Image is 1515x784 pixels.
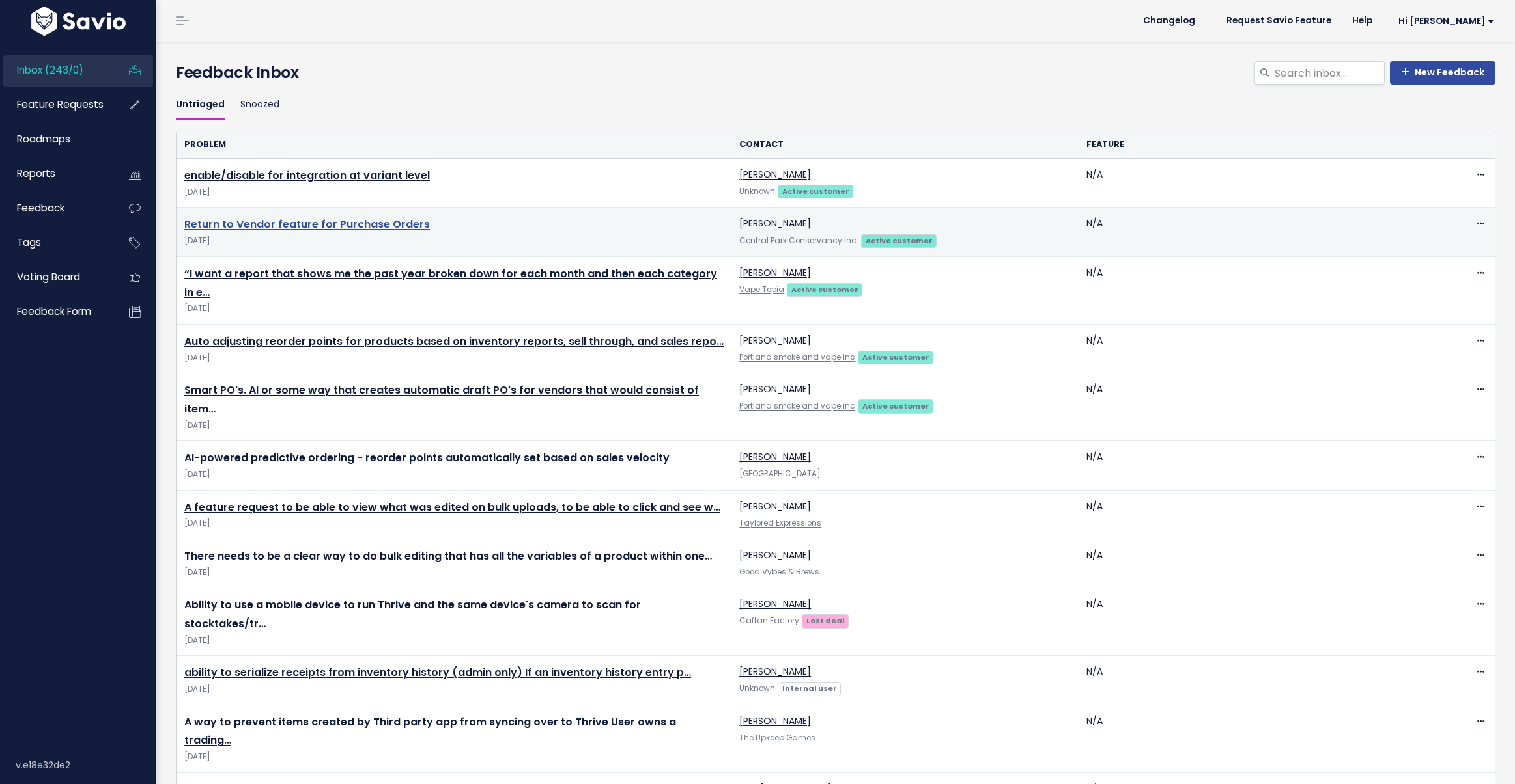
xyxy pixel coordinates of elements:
[739,401,855,411] a: Portland smoke and vape inc
[862,401,929,411] strong: Active customer
[802,614,849,627] a: Lost deal
[176,61,1495,85] h4: Feedback Inbox
[1216,11,1342,31] a: Request Savio Feature
[782,683,837,694] strong: Internal user
[184,517,724,530] span: [DATE]
[739,334,811,347] a: [PERSON_NAME]
[1273,61,1385,85] input: Search inbox...
[739,567,819,577] a: Good Vybes & Brews
[17,236,41,249] span: Tags
[862,352,929,362] strong: Active customer
[858,350,933,363] a: Active customer
[17,201,64,215] span: Feedback
[184,634,724,647] span: [DATE]
[1079,490,1426,539] td: N/A
[184,683,724,696] span: [DATE]
[739,548,811,561] a: [PERSON_NAME]
[17,270,80,284] span: Voting Board
[1079,208,1426,256] td: N/A
[1079,373,1426,441] td: N/A
[1079,539,1426,588] td: N/A
[17,304,91,318] span: Feedback form
[1383,11,1505,31] a: Hi [PERSON_NAME]
[3,262,108,292] a: Voting Board
[17,132,70,146] span: Roadmaps
[739,284,784,295] a: Vape Topia
[1079,588,1426,656] td: N/A
[3,55,108,85] a: Inbox (243/0)
[866,236,933,246] strong: Active customer
[184,419,724,433] span: [DATE]
[739,500,811,513] a: [PERSON_NAME]
[739,168,811,181] a: [PERSON_NAME]
[3,228,108,258] a: Tags
[778,184,853,197] a: Active customer
[3,297,108,327] a: Feedback form
[176,90,225,120] a: Untriaged
[184,351,724,365] span: [DATE]
[1390,61,1495,85] a: New Feedback
[739,683,775,694] span: Unknown
[739,518,821,528] a: Taylored Expressions
[184,450,670,465] a: AI-powered predictive ordering - reorder points automatically set based on sales velocity
[184,168,430,183] a: enable/disable for integration at variant level
[778,681,841,694] a: Internal user
[739,714,811,727] a: [PERSON_NAME]
[739,665,811,678] a: [PERSON_NAME]
[3,124,108,154] a: Roadmaps
[1079,656,1426,705] td: N/A
[3,90,108,120] a: Feature Requests
[28,7,129,36] img: logo-white.9d6f32f41409.svg
[184,500,720,515] a: A feature request to be able to view what was edited on bulk uploads, to be able to click and see w…
[1143,16,1195,25] span: Changelog
[739,615,799,626] a: Caftan Factory
[1079,159,1426,208] td: N/A
[3,159,108,189] a: Reports
[1398,16,1494,26] span: Hi [PERSON_NAME]
[782,186,849,196] strong: Active customer
[184,750,724,764] span: [DATE]
[739,352,855,362] a: Portland smoke and vape inc
[791,284,858,295] strong: Active customer
[184,185,724,199] span: [DATE]
[177,131,731,158] th: Problem
[16,748,156,782] div: v.e18e32de2
[184,217,430,232] a: Return to Vendor feature for Purchase Orders
[739,266,811,279] a: [PERSON_NAME]
[858,399,933,412] a: Active customer
[739,383,811,396] a: [PERSON_NAME]
[184,597,641,631] a: Ability to use a mobile device to run Thrive and the same device's camera to scan for stocktakes/tr…
[184,266,717,300] a: “I want a report that shows me the past year broken down for each month and then each category in e…
[3,193,108,223] a: Feedback
[184,566,724,580] span: [DATE]
[861,234,937,247] a: Active customer
[184,714,676,748] a: A way to prevent items created by Third party app from syncing over to Thrive User owns a trading…
[1079,324,1426,373] td: N/A
[184,334,724,349] a: Auto adjusting reorder points for products based on inventory reports, sell through, and sales repo…
[739,733,815,743] a: The Upkeep Games
[731,131,1079,158] th: Contact
[240,90,279,120] a: Snoozed
[184,234,724,248] span: [DATE]
[739,217,811,230] a: [PERSON_NAME]
[17,167,55,180] span: Reports
[176,90,1495,120] ul: Filter feature requests
[1079,256,1426,324] td: N/A
[1079,705,1426,772] td: N/A
[739,450,811,463] a: [PERSON_NAME]
[1079,441,1426,490] td: N/A
[787,282,862,295] a: Active customer
[1342,11,1383,31] a: Help
[739,236,858,246] a: Central Park Conservancy Inc.
[739,468,821,479] a: [GEOGRAPHIC_DATA]
[184,302,724,316] span: [DATE]
[1079,131,1426,158] th: Feature
[184,383,699,416] a: Smart PO's. AI or some way that creates automatic draft PO's for vendors that would consist of item…
[739,597,811,610] a: [PERSON_NAME]
[739,186,775,196] span: Unknown
[17,98,104,111] span: Feature Requests
[17,63,83,77] span: Inbox (243/0)
[184,468,724,481] span: [DATE]
[184,548,712,563] a: There needs to be a clear way to do bulk editing that has all the variables of a product within one…
[184,665,691,680] a: ability to serialize receipts from inventory history (admin only) If an inventory history entry p…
